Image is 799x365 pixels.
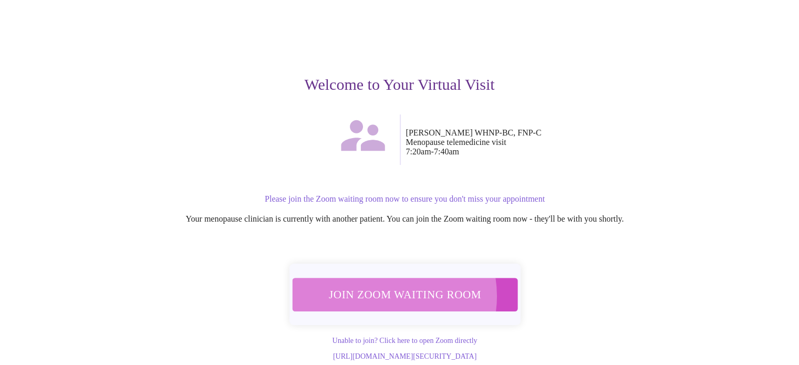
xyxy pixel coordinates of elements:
span: Join Zoom Waiting Room [306,285,503,304]
button: Join Zoom Waiting Room [292,278,517,311]
h3: Welcome to Your Virtual Visit [76,76,723,93]
a: Unable to join? Click here to open Zoom directly [332,337,477,345]
p: [PERSON_NAME] WHNP-BC, FNP-C Menopause telemedicine visit 7:20am - 7:40am [406,128,723,157]
p: Please join the Zoom waiting room now to ensure you don't miss your appointment [87,194,723,204]
a: [URL][DOMAIN_NAME][SECURITY_DATA] [333,352,476,360]
p: Your menopause clinician is currently with another patient. You can join the Zoom waiting room no... [87,214,723,224]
